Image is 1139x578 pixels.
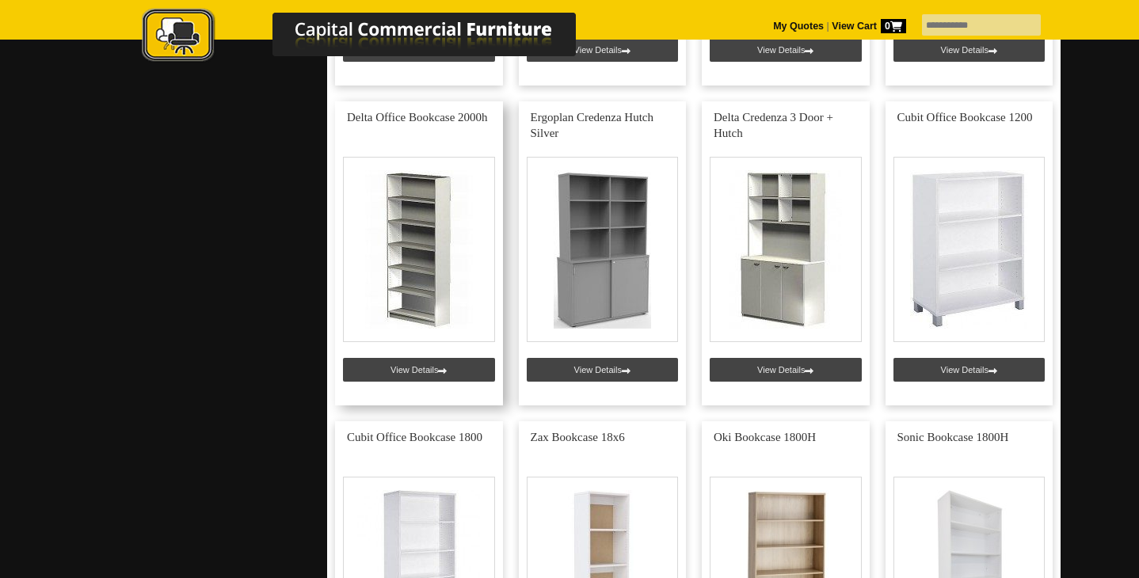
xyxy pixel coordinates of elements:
[881,19,906,33] span: 0
[829,21,906,32] a: View Cart0
[98,8,653,70] a: Capital Commercial Furniture Logo
[773,21,824,32] a: My Quotes
[98,8,653,66] img: Capital Commercial Furniture Logo
[832,21,906,32] strong: View Cart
